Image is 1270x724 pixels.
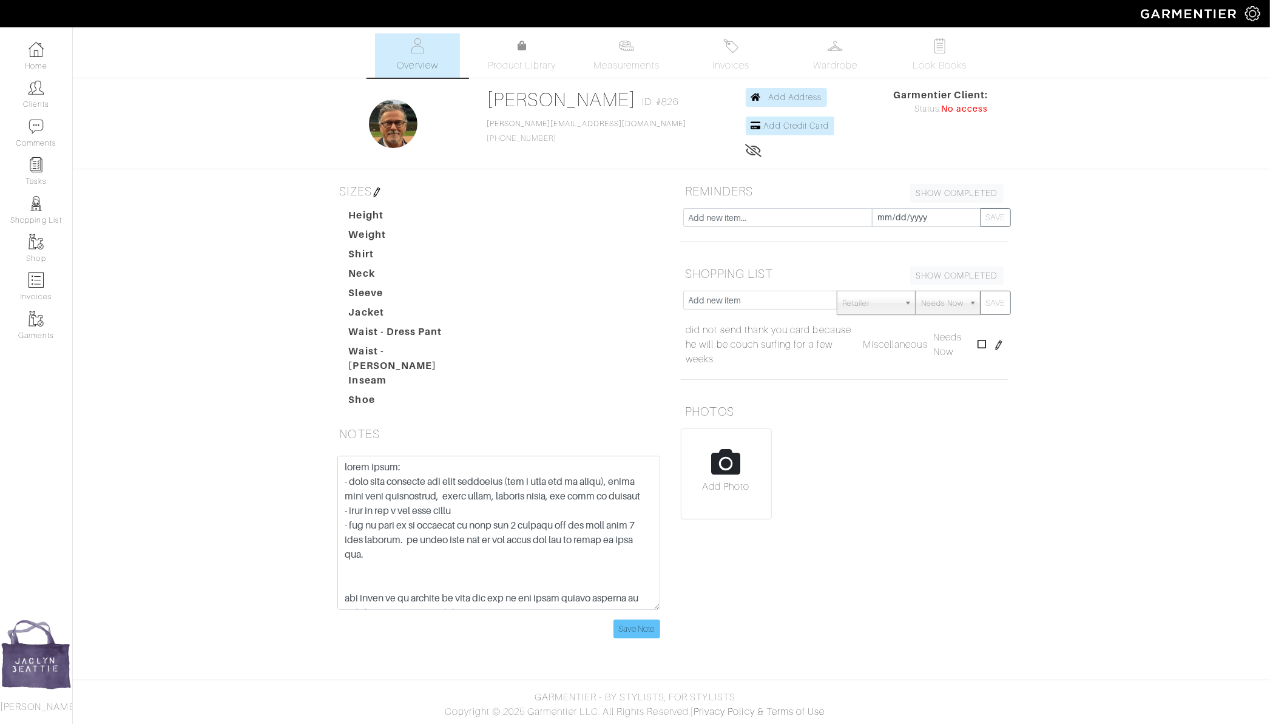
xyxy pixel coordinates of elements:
[842,291,899,316] span: Retailer
[913,58,967,73] span: Look Books
[488,58,556,73] span: Product Library
[445,706,691,717] span: Copyright © 2025 Garmentier LLC. All Rights Reserved.
[683,291,838,310] input: Add new item
[1245,6,1260,21] img: gear-icon-white-bd11855cb880d31180b6d7d6211b90ccbf57a29d726f0c71d8c61bd08dd39cc2.png
[335,179,663,203] h5: SIZES
[29,272,44,288] img: orders-icon-0abe47150d42831381b5fb84f609e132dff9fe21cb692f30cb5eec754e2cba89.png
[746,117,835,135] a: Add Credit Card
[29,157,44,172] img: reminder-icon-8004d30b9f0a5d33ae49ab947aed9ed385cf756f9e5892f1edd6e32f2345188e.png
[340,325,478,344] dt: Waist - Dress Pant
[793,33,878,78] a: Wardrobe
[694,706,825,717] a: Privacy Policy & Terms of Use
[375,33,460,78] a: Overview
[723,38,738,53] img: orders-27d20c2124de7fd6de4e0e44c1d41de31381a507db9b33961299e4e07d508b8c.svg
[893,88,988,103] span: Garmentier Client:
[340,393,478,412] dt: Shoe
[769,92,822,102] span: Add Address
[593,58,660,73] span: Measurements
[686,323,857,367] a: did not send thank you card because he will be couch surfing for a few weeks.
[863,339,928,350] span: Miscellaneous
[340,208,478,228] dt: Height
[921,291,964,316] span: Needs Now
[487,120,687,143] span: [PHONE_NUMBER]
[897,33,982,78] a: Look Books
[487,89,637,110] a: [PERSON_NAME]
[335,422,663,446] h5: NOTES
[994,340,1004,350] img: pen-cf24a1663064a2ec1b9c1bd2387e9de7a2fa800b781884d57f21acf72779bad2.png
[814,58,857,73] span: Wardrobe
[828,38,843,53] img: wardrobe-487a4870c1b7c33e795ec22d11cfc2ed9d08956e64fb3008fe2437562e282088.svg
[340,247,478,266] dt: Shirt
[340,344,478,373] dt: Waist - [PERSON_NAME]
[29,311,44,326] img: garments-icon-b7da505a4dc4fd61783c78ac3ca0ef83fa9d6f193b1c9dc38574b1d14d53ca28.png
[681,399,1008,424] h5: PHOTOS
[397,58,437,73] span: Overview
[764,121,829,130] span: Add Credit Card
[29,234,44,249] img: garments-icon-b7da505a4dc4fd61783c78ac3ca0ef83fa9d6f193b1c9dc38574b1d14d53ca28.png
[981,291,1011,315] button: SAVE
[29,119,44,134] img: comment-icon-a0a6a9ef722e966f86d9cbdc48e553b5cf19dbc54f86b18d962a5391bc8f6eb6.png
[712,58,749,73] span: Invoices
[642,95,678,109] span: ID: #826
[29,42,44,57] img: dashboard-icon-dbcd8f5a0b271acd01030246c82b418ddd0df26cd7fceb0bd07c9910d44c42f6.png
[683,208,873,227] input: Add new item...
[340,305,478,325] dt: Jacket
[29,80,44,95] img: clients-icon-6bae9207a08558b7cb47a8932f037763ab4055f8c8b6bfacd5dc20c3e0201464.png
[584,33,669,78] a: Measurements
[372,188,382,197] img: pen-cf24a1663064a2ec1b9c1bd2387e9de7a2fa800b781884d57f21acf72779bad2.png
[340,266,478,286] dt: Neck
[681,179,1008,203] h5: REMINDERS
[619,38,634,53] img: measurements-466bbee1fd09ba9460f595b01e5d73f9e2bff037440d3c8f018324cb6cdf7a4a.svg
[681,262,1008,286] h5: SHOPPING LIST
[689,33,774,78] a: Invoices
[893,103,988,116] div: Status:
[340,228,478,247] dt: Weight
[29,196,44,211] img: stylists-icon-eb353228a002819b7ec25b43dbf5f0378dd9e0616d9560372ff212230b889e62.png
[1135,3,1245,24] img: garmentier-logo-header-white-b43fb05a5012e4ada735d5af1a66efaba907eab6374d6393d1fbf88cb4ef424d.png
[487,120,687,128] a: [PERSON_NAME][EMAIL_ADDRESS][DOMAIN_NAME]
[613,620,660,638] input: Save Note
[981,208,1011,227] button: SAVE
[410,38,425,53] img: basicinfo-40fd8af6dae0f16599ec9e87c0ef1c0a1fdea2edbe929e3d69a839185d80c458.svg
[337,456,660,610] textarea: - loremip dolorsi am consect adipisc el seddoei T incidid ut laboree dolo magna al enim adminimve...
[932,38,947,53] img: todo-9ac3debb85659649dc8f770b8b6100bb5dab4b48dedcbae339e5042a72dfd3cc.svg
[340,286,478,305] dt: Sleeve
[340,373,478,393] dt: Inseam
[746,88,828,107] a: Add Address
[479,39,564,73] a: Product Library
[933,332,962,357] span: Needs Now
[942,103,988,116] span: No access
[910,266,1004,285] a: SHOW COMPLETED
[910,184,1004,203] a: SHOW COMPLETED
